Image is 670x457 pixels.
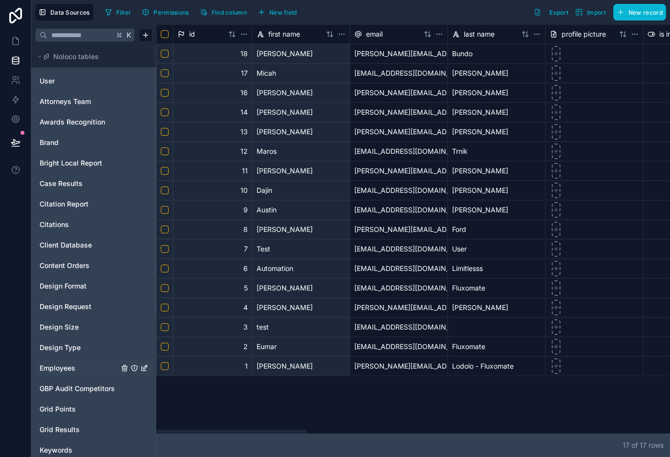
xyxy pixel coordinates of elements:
span: Client Database [40,240,92,250]
div: [PERSON_NAME] [252,298,350,317]
span: Design Type [40,343,81,353]
div: 10 [173,181,252,200]
button: Select row [161,226,169,233]
button: Export [530,4,572,21]
a: Awards Recognition [40,117,119,127]
span: Design Request [40,302,91,312]
div: [PERSON_NAME] [252,83,350,103]
div: 4 [173,298,252,317]
span: New field [269,9,297,16]
div: Micah [252,63,350,83]
span: GBP Audit Competitors [40,384,115,394]
div: 8 [173,220,252,239]
div: Fluxomate [448,337,545,356]
button: Select all [161,30,169,38]
div: Attorneys Team [35,94,152,109]
button: Select row [161,362,169,370]
span: Grid Results [40,425,80,435]
div: Awards Recognition [35,114,152,130]
button: Select row [161,50,169,58]
a: Permissions [138,5,196,20]
span: Attorneys Team [40,97,91,106]
div: Design Format [35,278,152,294]
a: Citations [40,220,119,229]
div: [EMAIL_ADDRESS][DOMAIN_NAME] [350,200,448,220]
div: Design Type [35,340,152,355]
div: [EMAIL_ADDRESS][DOMAIN_NAME] [350,239,448,259]
div: Client Database [35,237,152,253]
a: Design Size [40,322,119,332]
span: K [126,32,132,39]
a: Content Orders [40,261,119,270]
a: New record [609,4,666,21]
a: Brand [40,138,119,147]
span: User [40,76,55,86]
button: Select row [161,147,169,155]
div: [EMAIL_ADDRESS][DOMAIN_NAME] [350,181,448,200]
button: Data Sources [35,4,93,21]
div: 11 [173,161,252,181]
span: id [189,29,195,39]
div: [EMAIL_ADDRESS][DOMAIN_NAME] [350,259,448,278]
button: Select row [161,167,169,175]
span: Permissions [153,9,189,16]
button: Select row [161,128,169,136]
span: of [631,441,638,449]
div: [PERSON_NAME][EMAIL_ADDRESS][DOMAIN_NAME] [350,298,448,317]
div: [EMAIL_ADDRESS][DOMAIN_NAME] [350,317,448,337]
div: GBP Audit Competitors [35,381,152,396]
div: [PERSON_NAME] [448,63,545,83]
div: last name [448,24,545,44]
div: 18 [173,44,252,63]
span: Grid Points [40,404,76,414]
a: Grid Results [40,425,119,435]
span: Content Orders [40,261,89,270]
div: [PERSON_NAME][EMAIL_ADDRESS][DOMAIN_NAME] [350,356,448,376]
div: [EMAIL_ADDRESS][DOMAIN_NAME] [350,278,448,298]
div: Maros [252,142,350,161]
a: Client Database [40,240,119,250]
div: 2 [173,337,252,356]
div: Citation Report [35,196,152,212]
div: [PERSON_NAME] [252,220,350,239]
div: [PERSON_NAME][EMAIL_ADDRESS][DOMAIN_NAME] [350,220,448,239]
span: Bright Local Report [40,158,102,168]
div: 6 [173,259,252,278]
button: Select row [161,323,169,331]
div: 1 [173,356,252,376]
span: Case Results [40,179,83,188]
span: New record [628,9,663,16]
a: Employees [40,363,119,373]
a: Keywords [40,445,119,455]
div: [EMAIL_ADDRESS][DOMAIN_NAME] [350,337,448,356]
div: Select all [156,24,173,44]
button: New record [613,4,666,21]
span: Citations [40,220,69,229]
div: [PERSON_NAME][EMAIL_ADDRESS][DOMAIN_NAME] [350,103,448,122]
button: Select row [161,343,169,351]
div: Content Orders [35,258,152,273]
div: [EMAIL_ADDRESS][DOMAIN_NAME] [350,63,448,83]
div: [PERSON_NAME][EMAIL_ADDRESS][DOMAIN_NAME] [350,44,448,63]
div: [PERSON_NAME] [448,122,545,142]
button: Noloco tables [35,50,147,63]
a: Citation Report [40,199,119,209]
span: Data Sources [50,9,90,16]
div: [PERSON_NAME] [252,161,350,181]
div: Limitlesss [448,259,545,278]
button: Select row [161,187,169,194]
div: Design Request [35,299,152,314]
div: [PERSON_NAME] [252,44,350,63]
button: New field [254,5,301,20]
div: [PERSON_NAME] [448,181,545,200]
span: 17 [640,441,647,449]
button: Select row [161,89,169,97]
button: Import [572,4,609,21]
span: Awards Recognition [40,117,105,127]
span: Find column [212,9,247,16]
button: Select row [161,265,169,272]
div: Austin [252,200,350,220]
a: Design Format [40,281,119,291]
div: 9 [173,200,252,220]
div: [PERSON_NAME] [448,83,545,103]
